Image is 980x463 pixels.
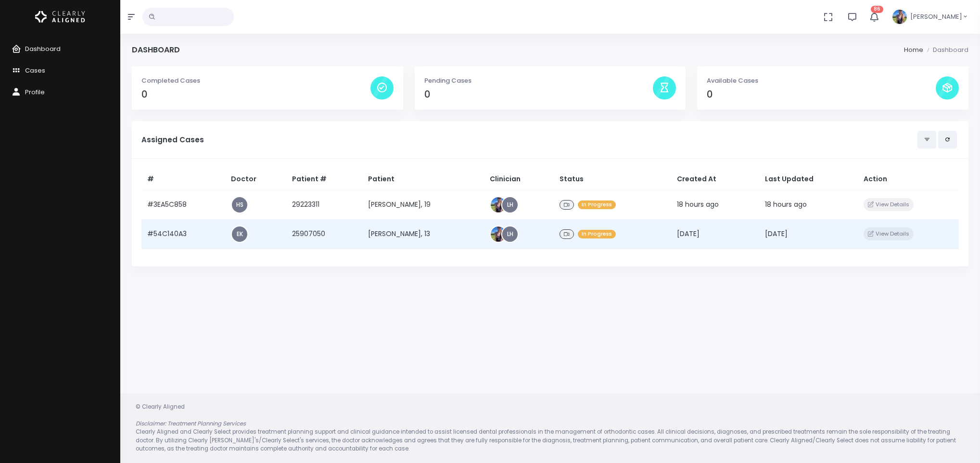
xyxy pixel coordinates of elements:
td: [PERSON_NAME], 19 [362,190,484,219]
button: View Details [864,198,913,211]
img: Logo Horizontal [35,7,85,27]
h4: Dashboard [132,45,180,54]
a: LH [502,197,518,213]
h4: 0 [141,89,370,100]
th: Doctor [225,168,286,190]
a: HS [232,197,247,213]
th: Clinician [484,168,554,190]
span: [PERSON_NAME] [910,12,962,22]
td: 25907050 [286,219,362,249]
td: 29223311 [286,190,362,219]
li: Home [904,45,923,55]
a: LH [502,226,518,242]
span: [DATE] [677,229,700,238]
th: # [141,168,225,190]
span: [DATE] [765,229,788,238]
td: [PERSON_NAME], 13 [362,219,484,249]
div: © Clearly Aligned Clearly Aligned and Clearly Select provides treatment planning support and clin... [126,403,974,453]
em: Disclaimer: Treatment Planning Services [136,420,246,427]
th: Last Updated [759,168,858,190]
th: Status [554,168,672,190]
p: Pending Cases [424,76,653,86]
li: Dashboard [923,45,968,55]
img: Header Avatar [891,8,908,25]
h4: 0 [707,89,936,100]
th: Created At [671,168,759,190]
p: Completed Cases [141,76,370,86]
span: In Progress [578,200,616,210]
span: Dashboard [25,44,61,53]
p: Available Cases [707,76,936,86]
h4: 0 [424,89,653,100]
button: View Details [864,227,913,240]
th: Patient # [286,168,362,190]
a: EK [232,226,247,242]
span: 18 hours ago [677,200,719,209]
span: 18 hours ago [765,200,807,209]
span: Cases [25,66,45,75]
span: Profile [25,88,45,97]
h5: Assigned Cases [141,136,917,144]
th: Action [858,168,959,190]
td: #3EA5C858 [141,190,225,219]
span: In Progress [578,230,616,239]
td: #54C140A3 [141,219,225,249]
span: 86 [871,6,883,13]
th: Patient [362,168,484,190]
